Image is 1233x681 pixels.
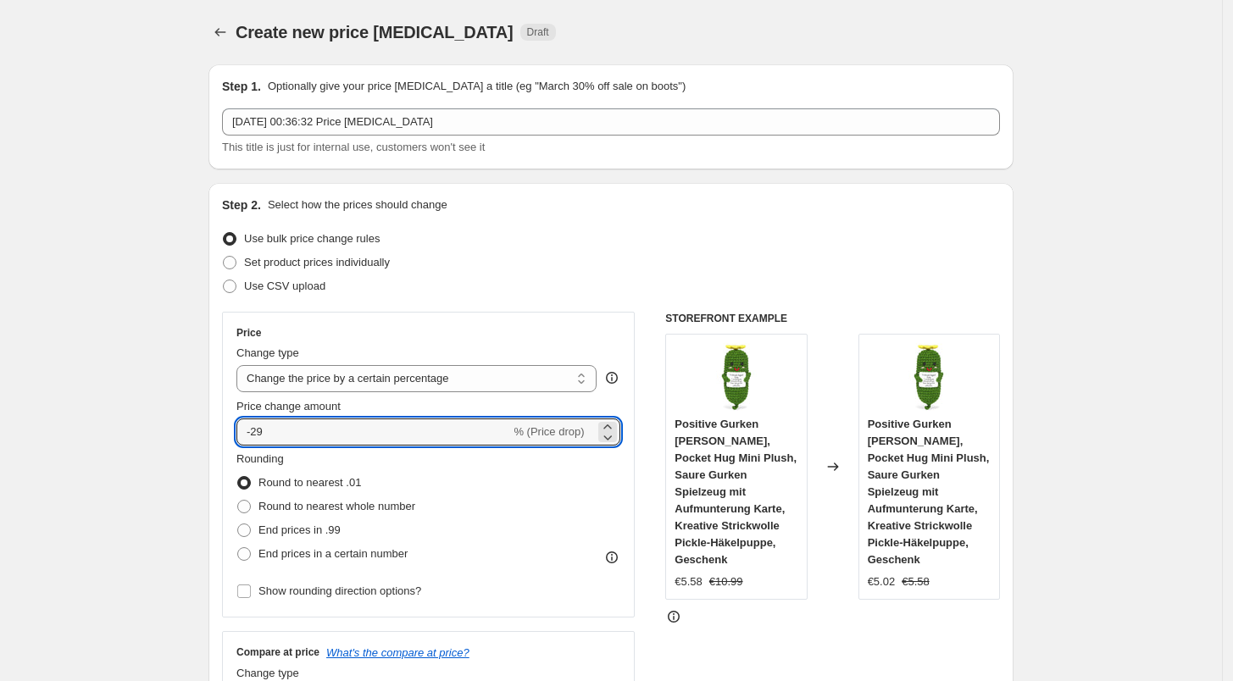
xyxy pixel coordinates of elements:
span: Show rounding direction options? [258,584,421,597]
span: Use CSV upload [244,280,325,292]
span: Round to nearest whole number [258,500,415,512]
span: This title is just for internal use, customers won't see it [222,141,485,153]
div: €5.02 [868,573,896,590]
div: help [603,369,620,386]
h3: Price [236,326,261,340]
input: -15 [236,418,510,446]
span: Positive Gurken [PERSON_NAME], Pocket Hug Mini Plush, Saure Gurken Spielzeug mit Aufmunterung Kar... [868,418,990,566]
span: End prices in .99 [258,523,341,536]
p: Select how the prices should change [268,197,447,213]
span: Set product prices individually [244,256,390,269]
h3: Compare at price [236,645,319,659]
span: Create new price [MEDICAL_DATA] [236,23,514,42]
span: % (Price drop) [514,425,584,438]
h2: Step 1. [222,78,261,95]
span: Use bulk price change rules [244,232,380,245]
button: What's the compare at price? [326,646,469,659]
p: Optionally give your price [MEDICAL_DATA] a title (eg "March 30% off sale on boots") [268,78,686,95]
h2: Step 2. [222,197,261,213]
span: Change type [236,346,299,359]
input: 30% off holiday sale [222,108,1000,136]
span: Rounding [236,452,284,465]
span: Positive Gurken [PERSON_NAME], Pocket Hug Mini Plush, Saure Gurken Spielzeug mit Aufmunterung Kar... [675,418,797,566]
img: 71k-rtpQbuL_80x.jpg [895,343,963,411]
div: €5.58 [675,573,703,590]
button: Price change jobs [208,20,232,44]
span: Change type [236,667,299,679]
strike: €10.99 [709,573,743,590]
span: End prices in a certain number [258,547,408,560]
strike: €5.58 [902,573,930,590]
span: Draft [527,25,549,39]
h6: STOREFRONT EXAMPLE [665,312,1000,325]
img: 71k-rtpQbuL_80x.jpg [703,343,770,411]
span: Round to nearest .01 [258,476,361,489]
span: Price change amount [236,400,341,412]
